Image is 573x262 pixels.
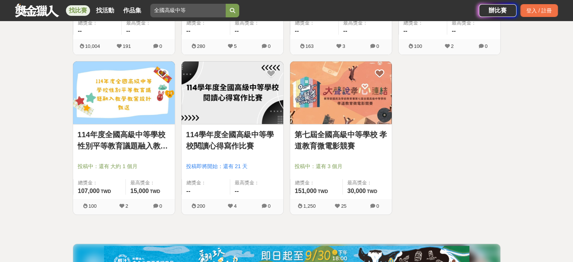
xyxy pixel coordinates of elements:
[235,188,239,194] span: --
[342,43,345,49] span: 3
[197,203,205,209] span: 200
[452,19,496,27] span: 最高獎金：
[520,4,558,17] div: 登入 / 註冊
[303,203,316,209] span: 1,250
[318,189,328,194] span: TWD
[182,61,283,125] a: Cover Image
[235,179,279,187] span: 最高獎金：
[186,28,191,34] span: --
[295,188,317,194] span: 151,000
[78,129,170,152] a: 114年度全國高級中等學校性別平等教育議題融入教學教案設計甄選
[235,19,279,27] span: 最高獎金：
[403,19,443,27] span: 總獎金：
[78,162,170,170] span: 投稿中：還有 大約 1 個月
[306,43,314,49] span: 163
[485,43,487,49] span: 0
[78,188,100,194] span: 107,000
[130,179,170,187] span: 最高獎金：
[93,5,117,16] a: 找活動
[120,5,144,16] a: 作品集
[159,43,162,49] span: 0
[234,203,237,209] span: 4
[451,43,454,49] span: 2
[123,43,131,49] span: 191
[347,179,387,187] span: 最高獎金：
[126,28,130,34] span: --
[235,28,239,34] span: --
[343,19,387,27] span: 最高獎金：
[341,203,346,209] span: 25
[78,19,117,27] span: 總獎金：
[126,19,170,27] span: 最高獎金：
[268,203,270,209] span: 0
[66,5,90,16] a: 找比賽
[376,203,379,209] span: 0
[101,189,111,194] span: TWD
[186,162,279,170] span: 投稿即將開始：還有 21 天
[186,129,279,152] a: 114學年度全國高級中等學校閱讀心得寫作比賽
[186,179,226,187] span: 總獎金：
[234,43,237,49] span: 5
[150,4,226,17] input: 2025高通台灣AI黑客松
[295,28,299,34] span: --
[159,203,162,209] span: 0
[186,188,191,194] span: --
[290,61,392,124] img: Cover Image
[73,61,175,124] img: Cover Image
[197,43,205,49] span: 280
[403,28,408,34] span: --
[89,203,97,209] span: 100
[186,19,226,27] span: 總獎金：
[182,61,283,124] img: Cover Image
[85,43,100,49] span: 10,004
[290,61,392,125] a: Cover Image
[150,189,160,194] span: TWD
[295,129,387,152] a: 第七屆全國高級中等學校 孝道教育微電影競賽
[73,61,175,125] a: Cover Image
[343,28,347,34] span: --
[376,43,379,49] span: 0
[414,43,422,49] span: 100
[268,43,270,49] span: 0
[295,179,338,187] span: 總獎金：
[367,189,377,194] span: TWD
[295,162,387,170] span: 投稿中：還有 3 個月
[125,203,128,209] span: 2
[479,4,516,17] a: 辦比賽
[452,28,456,34] span: --
[295,19,334,27] span: 總獎金：
[130,188,149,194] span: 15,000
[78,179,121,187] span: 總獎金：
[78,28,82,34] span: --
[347,188,366,194] span: 30,000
